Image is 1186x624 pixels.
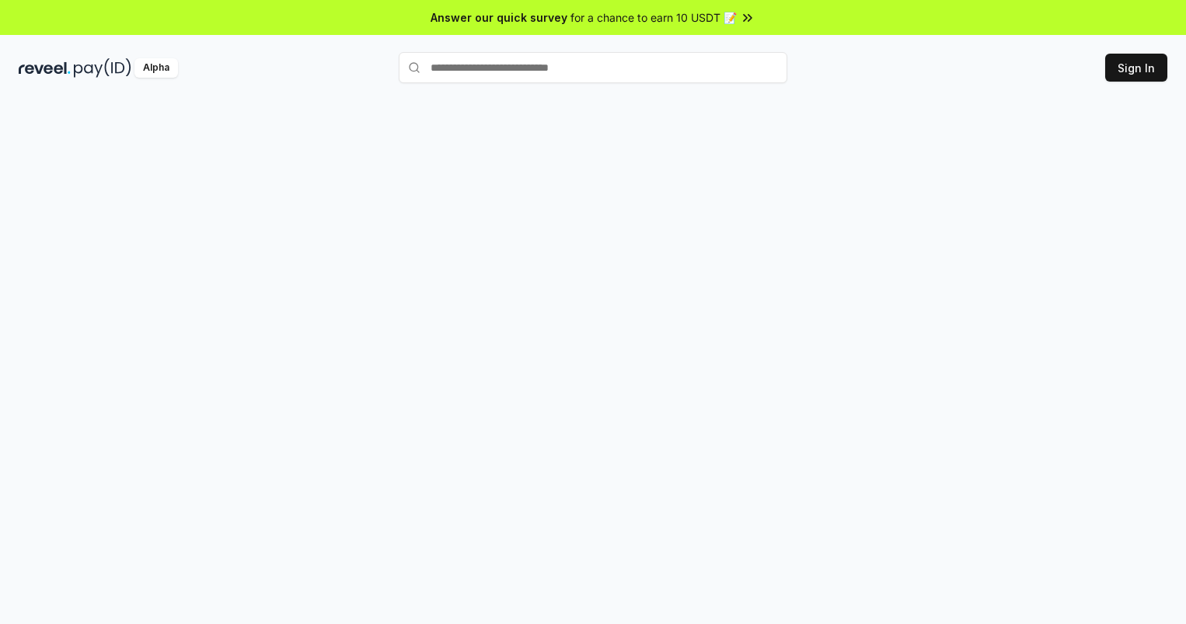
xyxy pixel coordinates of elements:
span: for a chance to earn 10 USDT 📝 [570,9,737,26]
img: pay_id [74,58,131,78]
div: Alpha [134,58,178,78]
img: reveel_dark [19,58,71,78]
button: Sign In [1105,54,1167,82]
span: Answer our quick survey [431,9,567,26]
